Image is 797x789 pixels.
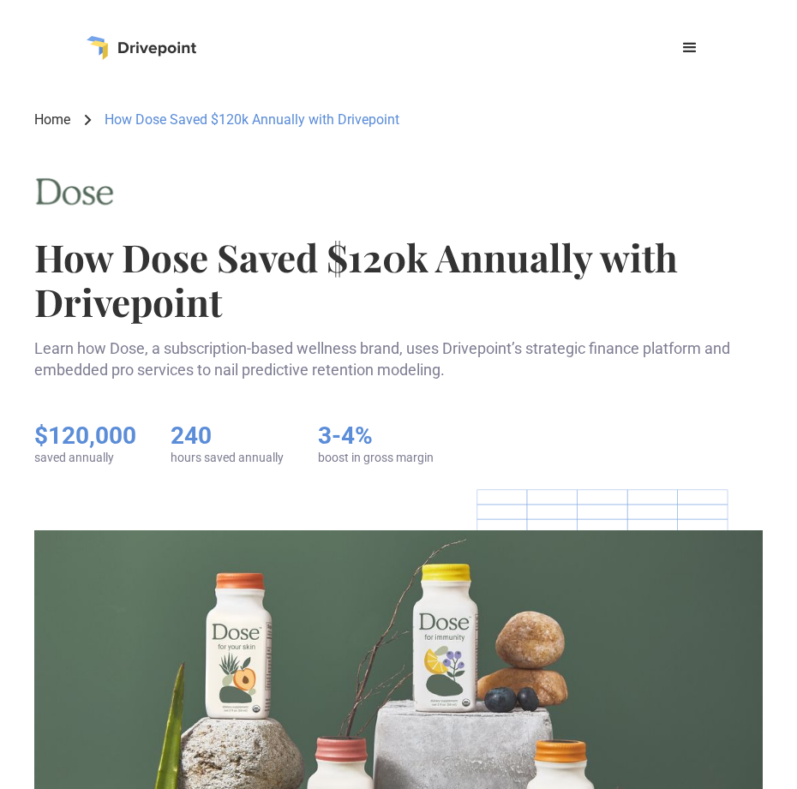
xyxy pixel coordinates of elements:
[171,451,284,465] div: hours saved annually
[318,451,434,465] div: boost in gross margin
[34,338,763,380] p: Learn how Dose, a subscription-based wellness brand, uses Drivepoint’s strategic finance platform...
[318,421,434,451] h5: 3-4%
[34,235,763,324] h1: How Dose Saved $120k Annually with Drivepoint
[34,421,136,451] h5: $120,000
[669,27,710,69] div: menu
[105,111,399,129] div: How Dose Saved $120k Annually with Drivepoint
[34,451,136,465] div: saved annually
[171,421,284,451] h5: 240
[34,111,70,129] a: Home
[87,36,196,60] a: home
